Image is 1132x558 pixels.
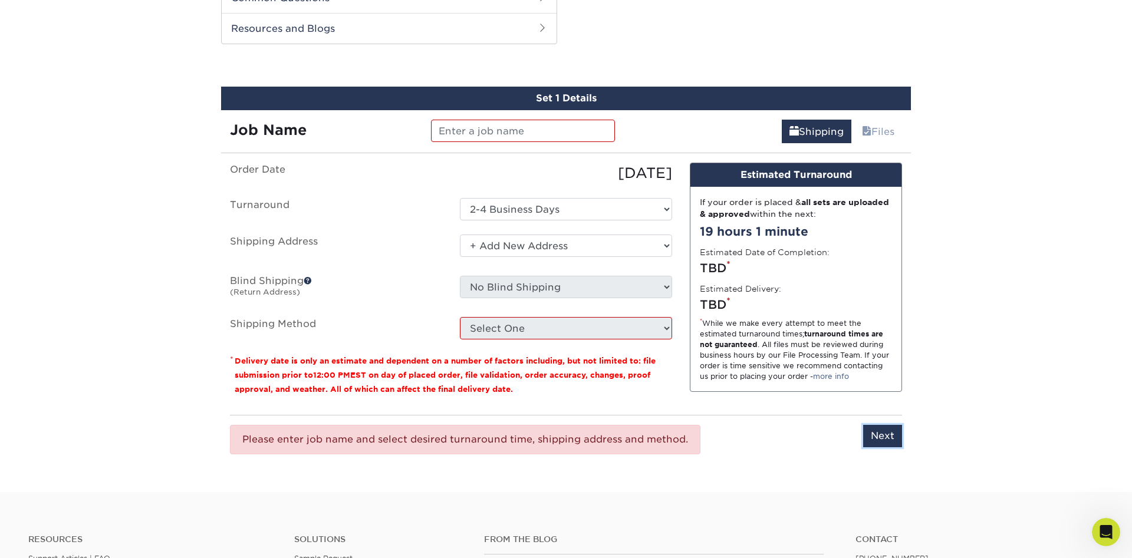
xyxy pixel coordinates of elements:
[431,120,614,142] input: Enter a job name
[230,288,300,296] small: (Return Address)
[37,385,47,395] button: Gif picker
[100,15,154,27] p: A few minutes
[221,317,451,339] label: Shipping Method
[863,425,902,447] input: Next
[221,276,451,303] label: Blind Shipping
[700,318,892,382] div: While we make every attempt to meet the estimated turnaround times; . All files must be reviewed ...
[451,163,681,184] div: [DATE]
[789,126,799,137] span: shipping
[230,121,307,138] strong: Job Name
[221,198,451,220] label: Turnaround
[484,534,824,544] h4: From the Blog
[230,425,700,454] div: Please enter job name and select desired turnaround time, shipping address and method.
[18,386,28,395] button: Emoji picker
[201,381,221,400] button: Send a message…
[690,163,901,187] div: Estimated Turnaround
[294,534,466,544] h4: Solutions
[700,259,892,277] div: TBD
[700,283,781,295] label: Estimated Delivery:
[855,534,1104,544] a: Contact
[700,246,830,258] label: Estimated Date of Completion:
[862,126,871,137] span: files
[221,163,451,184] label: Order Date
[813,372,849,381] a: more info
[222,13,557,44] h2: Resources and Blogs
[3,522,100,554] iframe: Google Customer Reviews
[700,223,892,240] div: 19 hours 1 minute
[207,5,228,26] div: Close
[221,235,451,262] label: Shipping Address
[28,534,277,544] h4: Resources
[700,196,892,220] div: If your order is placed & within the next:
[700,296,892,313] div: TBD
[56,385,65,395] button: Upload attachment
[1092,518,1120,546] iframe: Intercom live chat
[700,329,883,349] strong: turnaround times are not guaranteed
[221,87,911,110] div: Set 1 Details
[90,6,140,15] h1: Primoprint
[185,5,207,27] button: Home
[235,356,656,394] small: Delivery date is only an estimate and dependent on a number of factors including, but not limited...
[782,120,851,143] a: Shipping
[854,120,902,143] a: Files
[10,361,226,381] textarea: Message…
[313,371,350,379] span: 12:00 PM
